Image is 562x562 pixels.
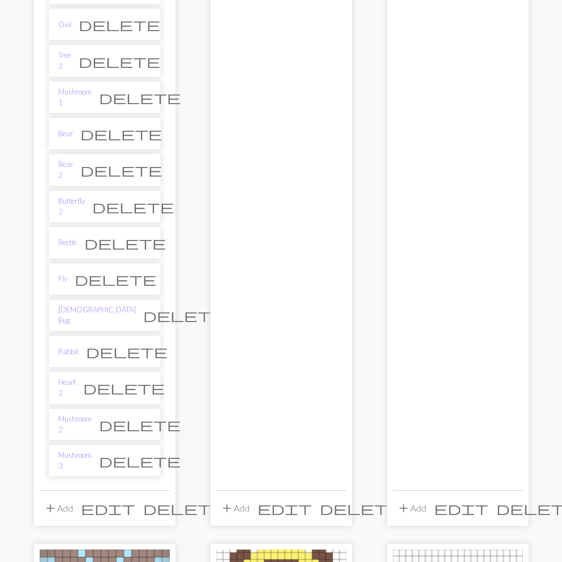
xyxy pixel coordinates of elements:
[58,377,76,398] a: Heart 2
[58,273,67,284] a: Fly
[92,414,188,435] button: Delete chart
[44,500,57,516] span: add
[136,304,232,326] button: Delete chart
[80,162,162,178] span: delete
[73,159,169,181] button: Delete chart
[84,235,166,251] span: delete
[58,87,92,108] a: Mushroom 1
[81,501,135,515] i: Edit
[58,50,71,71] a: Tree 2
[73,123,169,144] button: Delete chart
[92,450,188,471] button: Delete chart
[99,89,181,105] span: delete
[430,497,492,519] button: Edit
[58,414,92,435] a: Mushroom 2
[143,500,225,516] span: delete
[434,500,488,516] span: edit
[58,450,92,471] a: Mushroom 3
[258,501,312,515] i: Edit
[320,500,401,516] span: delete
[254,497,316,519] button: Edit
[83,380,165,396] span: delete
[139,497,229,519] button: Delete
[220,500,234,516] span: add
[92,87,188,108] button: Delete chart
[77,232,173,254] button: Delete chart
[393,497,430,519] button: Add
[58,196,85,217] a: Butterfly 2
[397,500,410,516] span: add
[75,271,156,287] span: delete
[79,53,160,69] span: delete
[40,497,77,519] button: Add
[58,304,136,326] a: [DEMOGRAPHIC_DATA] Bug
[85,196,181,217] button: Delete chart
[79,341,175,362] button: Delete chart
[77,497,139,519] button: Edit
[143,307,225,323] span: delete
[76,377,172,398] button: Delete chart
[58,159,73,181] a: Bear 2
[316,497,405,519] button: Delete
[92,199,174,214] span: delete
[258,500,312,516] span: edit
[434,501,488,515] i: Edit
[81,500,135,516] span: edit
[71,50,168,72] button: Delete chart
[99,453,181,469] span: delete
[216,497,254,519] button: Add
[58,346,79,357] a: Rabbit
[99,417,181,432] span: delete
[79,16,160,32] span: delete
[86,344,168,359] span: delete
[58,19,71,30] a: Owl
[67,268,164,290] button: Delete chart
[80,126,162,141] span: delete
[58,128,73,139] a: Bear
[71,14,168,35] button: Delete chart
[58,237,77,248] a: Beetle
